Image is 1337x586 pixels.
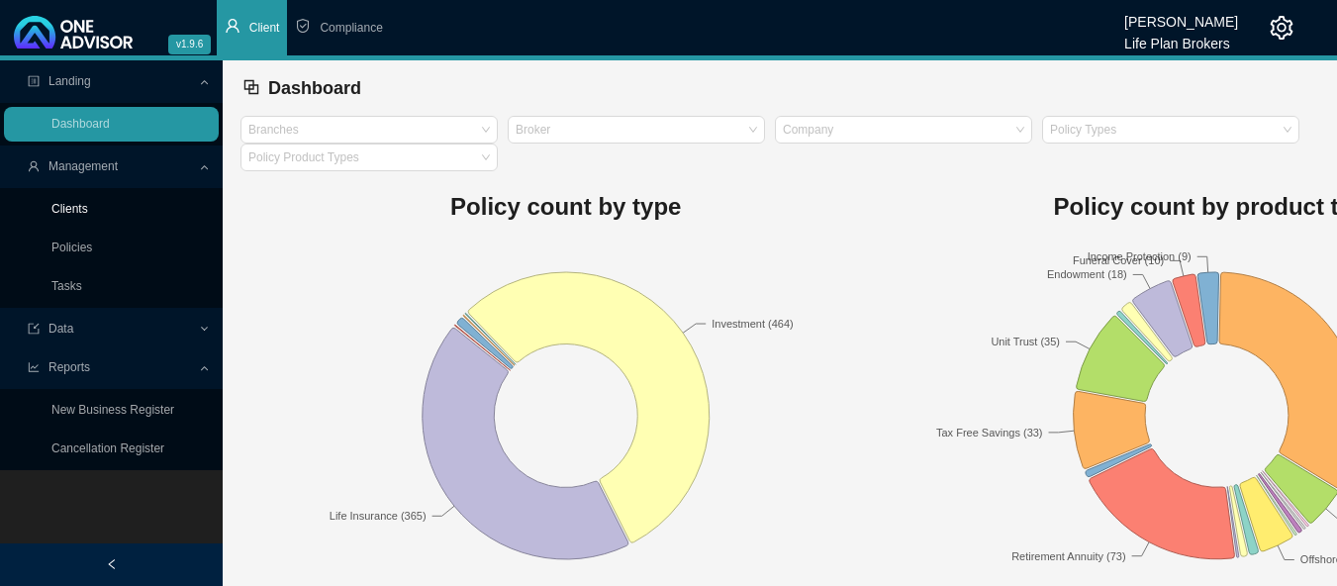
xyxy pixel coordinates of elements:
span: Management [48,159,118,173]
span: v1.9.6 [168,35,211,54]
a: New Business Register [51,403,174,417]
a: Policies [51,241,92,254]
span: Reports [48,360,90,374]
text: Income Protection (9) [1087,250,1191,262]
span: Dashboard [268,78,361,98]
text: Endowment (18) [1047,269,1127,281]
a: Cancellation Register [51,441,164,455]
span: Data [48,322,73,336]
span: setting [1270,16,1293,40]
a: Clients [51,202,88,216]
span: user [225,18,240,34]
text: Life Insurance (365) [330,510,427,522]
span: line-chart [28,361,40,373]
span: user [28,160,40,172]
span: block [242,78,260,96]
span: Landing [48,74,91,88]
text: Investment (464) [712,318,794,330]
text: Retirement Annuity (73) [1011,550,1126,562]
a: Tasks [51,279,82,293]
span: import [28,323,40,335]
span: Compliance [320,21,382,35]
div: [PERSON_NAME] [1124,5,1238,27]
h1: Policy count by type [240,187,892,227]
img: 2df55531c6924b55f21c4cf5d4484680-logo-light.svg [14,16,133,49]
div: Life Plan Brokers [1124,27,1238,49]
text: Unit Trust (35) [991,336,1060,347]
a: Dashboard [51,117,110,131]
span: left [106,558,118,570]
span: Client [249,21,280,35]
text: Funeral Cover (10) [1073,255,1164,267]
span: safety [295,18,311,34]
span: profile [28,75,40,87]
text: Tax Free Savings (33) [936,427,1043,439]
